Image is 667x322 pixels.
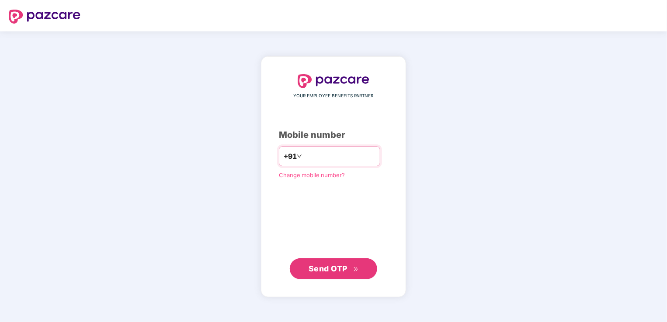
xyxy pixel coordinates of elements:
[294,92,374,99] span: YOUR EMPLOYEE BENEFITS PARTNER
[297,154,302,159] span: down
[279,171,345,178] a: Change mobile number?
[290,258,377,279] button: Send OTPdouble-right
[298,74,369,88] img: logo
[279,128,388,142] div: Mobile number
[353,267,359,272] span: double-right
[284,151,297,162] span: +91
[9,10,80,24] img: logo
[309,264,347,273] span: Send OTP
